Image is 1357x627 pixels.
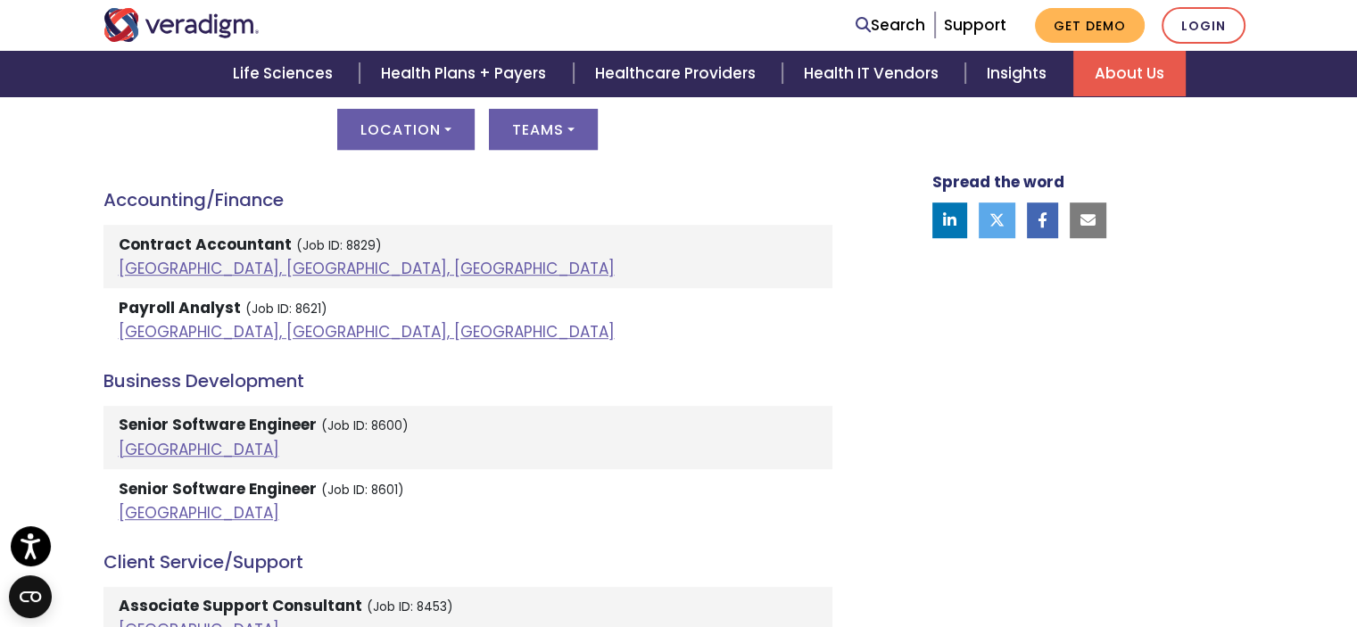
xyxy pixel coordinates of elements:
[367,598,453,615] small: (Job ID: 8453)
[119,321,615,342] a: [GEOGRAPHIC_DATA], [GEOGRAPHIC_DATA], [GEOGRAPHIC_DATA]
[245,301,327,318] small: (Job ID: 8621)
[119,595,362,616] strong: Associate Support Consultant
[119,502,279,524] a: [GEOGRAPHIC_DATA]
[337,109,475,150] button: Location
[856,13,925,37] a: Search
[932,171,1064,193] strong: Spread the word
[1035,8,1145,43] a: Get Demo
[489,109,598,150] button: Teams
[574,51,782,96] a: Healthcare Providers
[119,234,292,255] strong: Contract Accountant
[103,189,832,210] h4: Accounting/Finance
[944,14,1006,36] a: Support
[9,575,52,618] button: Open CMP widget
[103,370,832,392] h4: Business Development
[119,478,317,499] strong: Senior Software Engineer
[360,51,573,96] a: Health Plans + Payers
[211,51,360,96] a: Life Sciences
[296,237,382,254] small: (Job ID: 8829)
[119,439,279,460] a: [GEOGRAPHIC_DATA]
[1073,51,1186,96] a: About Us
[965,51,1073,96] a: Insights
[321,417,409,434] small: (Job ID: 8600)
[119,297,241,318] strong: Payroll Analyst
[103,551,832,573] h4: Client Service/Support
[103,8,260,42] img: Veradigm logo
[321,482,404,499] small: (Job ID: 8601)
[119,258,615,279] a: [GEOGRAPHIC_DATA], [GEOGRAPHIC_DATA], [GEOGRAPHIC_DATA]
[1162,7,1245,44] a: Login
[119,414,317,435] strong: Senior Software Engineer
[782,51,965,96] a: Health IT Vendors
